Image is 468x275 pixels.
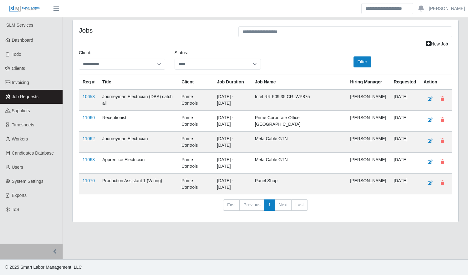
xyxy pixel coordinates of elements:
[12,207,19,212] span: ToS
[12,108,30,113] span: Suppliers
[12,193,27,198] span: Exports
[12,80,29,85] span: Invoicing
[83,178,95,183] a: 11070
[12,38,33,43] span: Dashboard
[390,75,420,90] th: Requested
[83,136,95,141] a: 11062
[178,132,213,153] td: Prime Controls
[12,66,25,71] span: Clients
[354,56,371,67] button: Filter
[99,153,178,174] td: Apprentice Electrician
[12,52,21,57] span: Todo
[12,136,28,141] span: Workers
[79,50,91,56] label: Client:
[12,179,43,184] span: System Settings
[251,111,347,132] td: Prime Corporate Office [GEOGRAPHIC_DATA]
[361,3,413,14] input: Search
[390,132,420,153] td: [DATE]
[178,153,213,174] td: Prime Controls
[251,89,347,111] td: Intel RR F09 35 CR_WP875
[79,199,452,216] nav: pagination
[346,174,390,195] td: [PERSON_NAME]
[251,174,347,195] td: Panel Shop
[251,132,347,153] td: Meta Cable GTN
[9,5,40,12] img: SLM Logo
[99,89,178,111] td: Journeyman Electrician (DBA) catch all
[420,75,452,90] th: Action
[83,115,95,120] a: 11060
[390,153,420,174] td: [DATE]
[346,132,390,153] td: [PERSON_NAME]
[213,153,251,174] td: [DATE] - [DATE]
[213,132,251,153] td: [DATE] - [DATE]
[175,50,188,56] label: Status:
[12,165,23,170] span: Users
[390,111,420,132] td: [DATE]
[83,157,95,162] a: 11063
[99,111,178,132] td: Receptionist
[79,75,99,90] th: Req #
[213,75,251,90] th: Job Duration
[213,174,251,195] td: [DATE] - [DATE]
[178,89,213,111] td: Prime Controls
[346,111,390,132] td: [PERSON_NAME]
[178,111,213,132] td: Prime Controls
[99,75,178,90] th: Title
[213,111,251,132] td: [DATE] - [DATE]
[178,75,213,90] th: Client
[12,122,34,127] span: Timesheets
[83,94,95,99] a: 10653
[99,174,178,195] td: Production Assistant 1 (Wiring)
[99,132,178,153] td: Journeyman Electrician
[264,199,275,211] a: 1
[5,265,82,270] span: © 2025 Smart Labor Management, LLC
[79,26,229,34] h4: Jobs
[6,23,33,28] span: SLM Services
[429,5,465,12] a: [PERSON_NAME]
[12,151,54,156] span: Candidates Database
[346,153,390,174] td: [PERSON_NAME]
[422,39,452,50] a: New Job
[346,75,390,90] th: Hiring Manager
[390,89,420,111] td: [DATE]
[178,174,213,195] td: Prime Controls
[251,75,347,90] th: Job Name
[12,94,39,99] span: Job Requests
[251,153,347,174] td: Meta Cable GTN
[390,174,420,195] td: [DATE]
[346,89,390,111] td: [PERSON_NAME]
[213,89,251,111] td: [DATE] - [DATE]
